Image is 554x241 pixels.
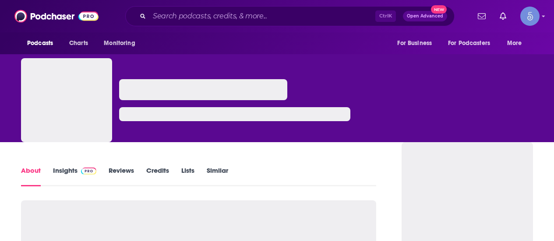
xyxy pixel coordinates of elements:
a: Reviews [109,166,134,186]
a: Charts [64,35,93,52]
span: Logged in as Spiral5-G1 [520,7,540,26]
span: For Business [397,37,432,49]
button: open menu [442,35,503,52]
span: New [431,5,447,14]
span: Ctrl K [375,10,396,22]
a: Similar [207,166,228,186]
a: Show notifications dropdown [496,9,510,24]
a: Lists [181,166,194,186]
span: More [507,37,522,49]
img: User Profile [520,7,540,26]
span: For Podcasters [448,37,490,49]
img: Podchaser Pro [81,168,96,175]
button: Open AdvancedNew [403,11,447,21]
span: Charts [69,37,88,49]
div: Search podcasts, credits, & more... [125,6,455,26]
a: Credits [146,166,169,186]
img: Podchaser - Follow, Share and Rate Podcasts [14,8,99,24]
a: Show notifications dropdown [474,9,489,24]
span: Podcasts [27,37,53,49]
button: Show profile menu [520,7,540,26]
input: Search podcasts, credits, & more... [149,9,375,23]
a: InsightsPodchaser Pro [53,166,96,186]
button: open menu [501,35,533,52]
a: About [21,166,41,186]
button: open menu [391,35,443,52]
button: open menu [21,35,64,52]
button: open menu [98,35,146,52]
span: Monitoring [104,37,135,49]
span: Open Advanced [407,14,443,18]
